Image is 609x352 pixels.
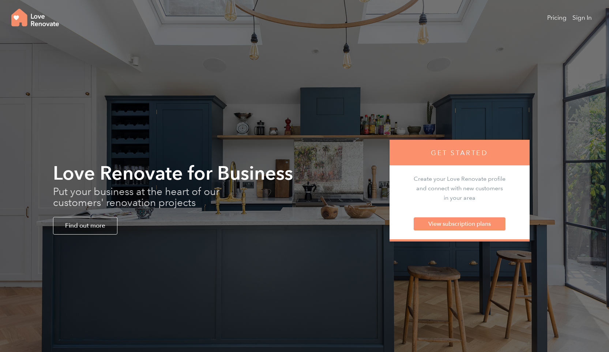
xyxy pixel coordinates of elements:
[414,217,505,231] a: View subscription plans
[53,186,225,208] p: Put your business at the heart of our customers' renovation projects
[414,174,505,203] p: Create your Love Renovate profile and connect with new customers in your area
[53,217,117,235] div: Find out more
[53,164,299,183] h2: Love Renovate for Business
[572,10,592,25] a: Sign In
[547,10,567,25] a: Pricing
[11,9,59,26] img: logo-full-white-wording-orange-house-76b6230aa41bb8d4c4d541d4d9c29b75291e498e91b7ba7e011c88e869fa...
[390,140,530,165] div: GET STARTED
